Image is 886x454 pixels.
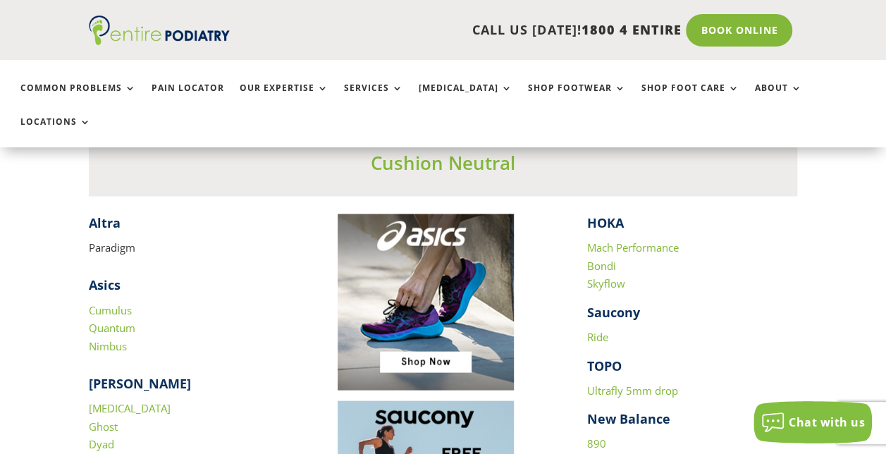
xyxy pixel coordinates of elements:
a: Cumulus [89,302,132,317]
a: Common Problems [20,83,136,114]
strong: Altra [89,214,121,231]
a: Bondi [587,258,616,272]
a: Shop Foot Care [641,83,739,114]
a: Ride [587,329,608,343]
a: Ultrafly 5mm drop [587,383,678,397]
strong: Asics [89,276,121,293]
a: [MEDICAL_DATA] [89,400,171,415]
button: Chat with us [753,401,872,443]
a: Pain Locator [152,83,224,114]
a: Shop Footwear [528,83,626,114]
a: About [755,83,802,114]
strong: New Balance [587,410,670,427]
a: Entire Podiatry [89,34,230,48]
a: Mach Performance [587,240,679,254]
strong: Saucony [587,303,640,320]
img: Image to click to buy ASIC shoes online [338,214,514,390]
strong: HOKA [587,214,624,231]
span: 1800 4 ENTIRE [581,21,681,38]
a: Book Online [686,14,792,47]
strong: TOPO [587,357,622,374]
a: [MEDICAL_DATA] [419,83,512,114]
img: logo (1) [89,16,230,45]
a: Dyad [89,436,114,450]
a: Services [344,83,403,114]
a: Nimbus [89,338,127,352]
a: Locations [20,117,91,147]
a: Our Expertise [240,83,328,114]
p: Paradigm [89,238,299,257]
h3: Cushion Neutral [89,149,798,182]
a: Skyflow [587,276,625,290]
a: Ghost [89,419,118,433]
h4: ​ [89,214,299,238]
strong: [PERSON_NAME] [89,374,191,391]
a: 890 [587,436,606,450]
a: Quantum [89,320,135,334]
span: Chat with us [789,415,865,430]
p: CALL US [DATE]! [247,21,681,39]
